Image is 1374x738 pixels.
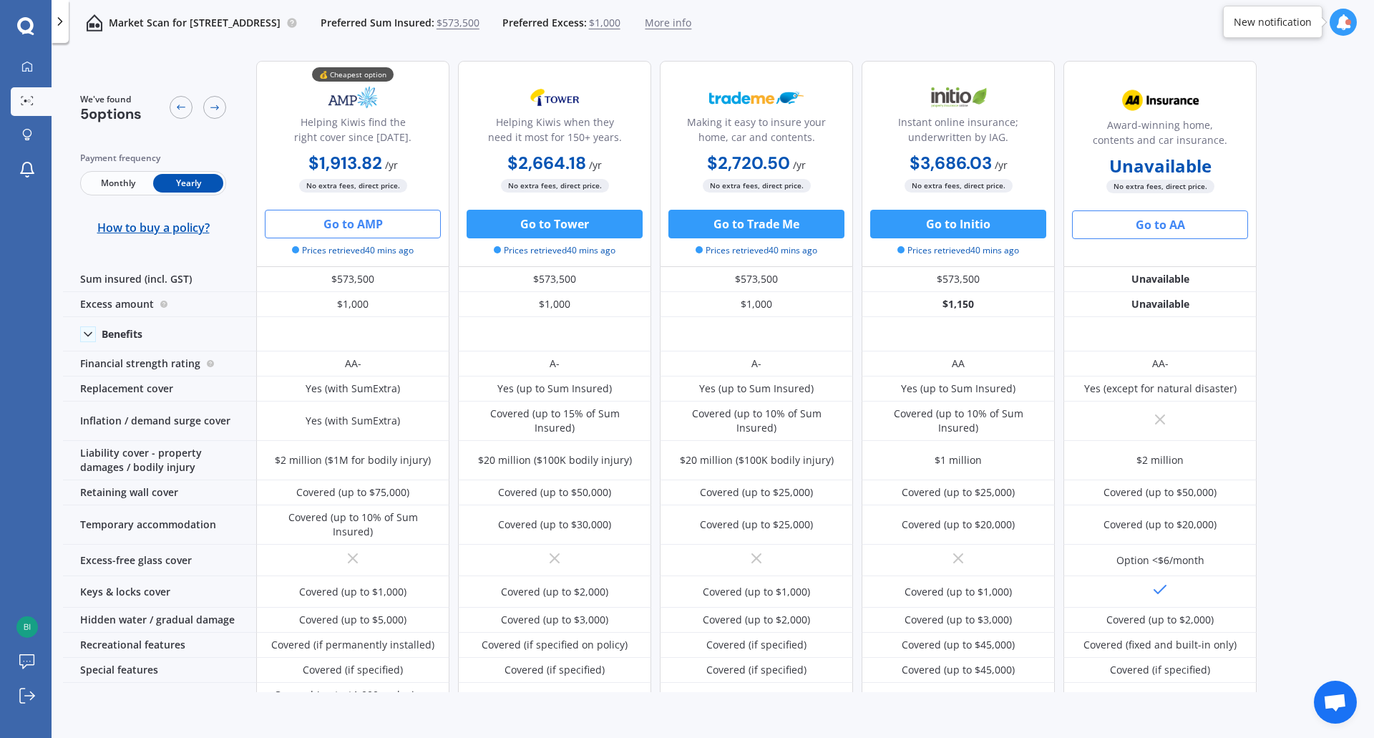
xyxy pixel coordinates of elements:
img: Trademe.webp [709,79,804,115]
div: Covered (if specified) [303,663,403,677]
b: Unavailable [1109,159,1212,173]
div: Covered (up to $2,000) [1106,613,1214,627]
span: No extra fees, direct price. [299,179,407,193]
div: Option <$6/month [1116,553,1204,568]
div: $2 million [1136,453,1184,467]
div: Covered (up to $50,000) [1103,485,1217,500]
span: Yearly [153,174,223,193]
div: Covered (if specified) [706,638,807,652]
div: 💰 Cheapest option [312,67,394,82]
div: Excess amount [63,292,256,317]
div: Covered (up to $2,000) [703,613,810,627]
div: $1 million [935,453,982,467]
span: $573,500 [437,16,479,30]
div: Covered (up to $75,000) [296,485,409,500]
div: AA- [345,356,361,371]
div: $2 million ($1M for bodily injury) [275,453,431,467]
div: Yes (up to Sum Insured) [901,382,1015,396]
span: / yr [793,158,806,172]
div: Yes (up to Sum Insured) [699,382,814,396]
div: $573,500 [458,267,651,292]
span: Prices retrieved 40 mins ago [494,244,615,257]
span: $1,000 [589,16,620,30]
div: $573,500 [660,267,853,292]
div: Covered (up to $1,000) [703,585,810,599]
div: Covered (if permanently installed) [271,638,434,652]
span: Prices retrieved 40 mins ago [897,244,1019,257]
span: 5 options [80,105,142,123]
div: Covered (up to $1,000) [299,585,406,599]
div: Replacement cover [63,377,256,402]
div: Temporary accommodation [63,505,256,545]
div: A- [751,356,761,371]
button: Go to Tower [467,210,643,238]
div: Covered (up to $50,000) [498,485,611,500]
div: Covered (up to 10% of Sum Insured) [872,407,1044,435]
div: Covered (if specified) [1110,663,1210,677]
div: $1,000 [458,292,651,317]
div: Helping Kiwis find the right cover since [DATE]. [268,115,437,150]
div: Instant online insurance; underwritten by IAG. [874,115,1043,150]
img: Tower.webp [507,79,602,115]
button: Go to AA [1072,210,1248,239]
div: Yes (with SumExtra) [306,414,400,428]
div: Covered (up to 10% of Sum Insured) [671,407,842,435]
div: Covered (up to $45,000) [902,638,1015,652]
span: No extra fees, direct price. [905,179,1013,193]
span: Prices retrieved 40 mins ago [292,244,414,257]
div: Financial strength rating [63,351,256,377]
div: Covered (fixed and built-in only) [1083,638,1237,652]
button: Go to Initio [870,210,1046,238]
span: / yr [589,158,602,172]
span: Preferred Sum Insured: [321,16,434,30]
b: $1,913.82 [308,152,382,174]
div: Covered (up to $1,000 exclusions apply) [267,688,439,717]
div: Excess-free glass cover [63,545,256,576]
div: Covered (up to $30,000) [498,518,611,532]
div: $1,000 [256,292,449,317]
div: Covered (up to 10% of Sum Insured) [267,510,439,539]
div: Making it easy to insure your home, car and contents. [672,115,841,150]
b: $2,720.50 [707,152,790,174]
b: $2,664.18 [507,152,586,174]
div: Open chat [1314,681,1357,724]
b: $3,686.03 [910,152,992,174]
div: $20 million ($100K bodily injury) [680,453,834,467]
div: A- [550,356,560,371]
img: 243d782987dafb8f05929d64f61a03bf [16,616,38,638]
span: Prices retrieved 40 mins ago [696,244,817,257]
div: Payment frequency [80,151,226,165]
div: Inflation / demand surge cover [63,402,256,441]
div: $1,150 [862,292,1055,317]
button: Go to Trade Me [668,210,844,238]
div: Covered (if specified) [505,663,605,677]
img: Initio.webp [911,79,1005,115]
span: No extra fees, direct price. [501,179,609,193]
div: Yes (except for natural disaster) [1084,382,1237,396]
div: Covered (up to $45,000) [902,663,1015,677]
span: / yr [385,158,398,172]
div: Yes (up to Sum Insured) [497,382,612,396]
div: Covered (if specified on policy) [482,638,628,652]
span: Preferred Excess: [502,16,587,30]
span: No extra fees, direct price. [703,179,811,193]
div: Award-winning home, contents and car insurance. [1076,117,1244,153]
div: $573,500 [862,267,1055,292]
button: Go to AMP [265,210,441,238]
div: Benefits [102,328,142,341]
div: Special features [63,658,256,683]
div: Covered (up to $25,000) [700,518,813,532]
img: AA.webp [1113,82,1207,118]
span: Monthly [83,174,153,193]
span: / yr [995,158,1008,172]
div: New notification [1234,15,1312,29]
div: Yes (with SumExtra) [306,382,400,396]
p: Market Scan for [STREET_ADDRESS] [109,16,281,30]
div: Hidden water / gradual damage [63,608,256,633]
div: Liability cover - property damages / bodily injury [63,441,256,480]
img: home-and-contents.b802091223b8502ef2dd.svg [86,14,103,31]
span: We've found [80,93,142,106]
div: $573,500 [256,267,449,292]
div: Covered (if specified) [706,663,807,677]
div: Recreational features [63,633,256,658]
